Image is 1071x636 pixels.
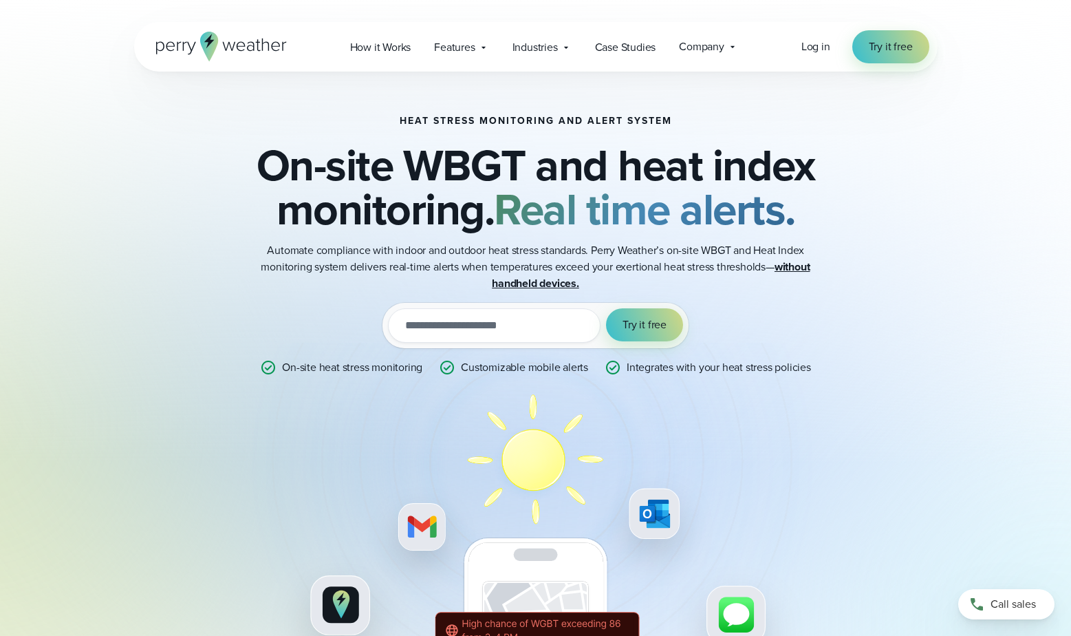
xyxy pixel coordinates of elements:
span: Try it free [623,317,667,333]
p: Customizable mobile alerts [461,359,588,376]
a: Case Studies [583,33,668,61]
a: Call sales [958,589,1054,619]
h2: On-site WBGT and heat index monitoring. [203,143,869,231]
a: How it Works [338,33,423,61]
span: Industries [512,39,558,56]
span: Company [679,39,724,55]
span: Features [434,39,475,56]
a: Log in [801,39,830,55]
strong: Real time alerts. [494,177,795,242]
span: Log in [801,39,830,54]
span: Try it free [869,39,913,55]
span: Call sales [991,596,1036,613]
p: Integrates with your heat stress policies [627,359,811,376]
h1: Heat Stress Monitoring and Alert System [400,116,672,127]
p: On-site heat stress monitoring [282,359,422,376]
strong: without handheld devices. [492,259,810,291]
a: Try it free [852,30,929,63]
button: Try it free [606,308,683,341]
p: Automate compliance with indoor and outdoor heat stress standards. Perry Weather’s on-site WBGT a... [261,242,811,292]
span: How it Works [350,39,411,56]
span: Case Studies [595,39,656,56]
